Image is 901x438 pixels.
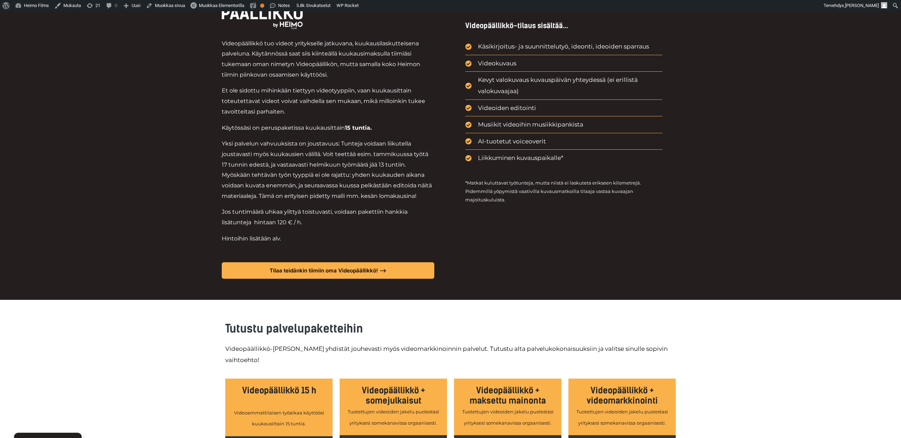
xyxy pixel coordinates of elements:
[465,179,662,204] p: *Matkat kuluttavat työtunteja, mutta niistä ei laskuteta erikseen kilometrejä. Pidemmillä yöpymis...
[345,124,372,131] strong: 15 tuntia.
[454,386,561,406] h3: Videopäällikkö + maksettu mainonta
[476,41,649,52] span: Käsikirjoitus- ja suunnittelutyö, ideonti, ideoiden sparraus
[568,386,676,406] h3: Videopäällikkö + videomarkkinointi
[199,3,244,8] span: Muokkaa Elementorilla
[225,386,333,396] h3: Videopäällikkö 15 h
[476,58,516,69] span: Videokuvaus
[340,386,447,406] h3: Videopäällikkö + somejulkaisut
[476,119,583,130] span: Musiikit videoihin musiikkipankista
[845,3,879,8] span: [PERSON_NAME]
[222,85,434,117] p: Et ole sidottu mihinkään tiettyyn videotyyppiin, vaan kuukausittain toteutettavat videot voivat v...
[222,38,434,80] p: Videopäällikkö tuo videot yritykselle jatkuvana, kuukausilaskutteisena palveluna. Käytännössä saa...
[233,268,423,273] span: Tilaa teidänkin tiimiin oma Videopäällikkö! –>
[462,409,554,426] span: Tuotettujen videoiden jakelu puolestasi yrityksesi somekanavissa orgaanisesti.
[222,207,434,227] p: Jos tuntimäärä uhkaa ylittyä toistuvasti, voidaan pakettiin hankkia lisätunteja hintaan 120 € / h.
[476,136,546,147] span: AI-tuotetut voiceoverit
[348,409,439,426] span: Tuotettujen videoiden jakelu puolestasi yrityksesi somekanavissa orgaanisesti.
[576,409,668,426] span: Tuotettujen videoiden jakelu puolestasi yrityksesi somekanavissa orgaanisesti.
[465,22,662,29] p: Videopäällikkö-tilaus sisältää...
[234,410,324,427] span: Videoammattilaisen työaikaa käyttöösi kuukausittain 15 tuntia.
[222,123,434,133] p: Käytössäsi on peruspaketissa kuukausittain
[225,343,676,366] p: Videopäällikkö-[PERSON_NAME] yhdistät jouhevasti myös videomarkkinoinnin palvelut. Tutustu alta p...
[476,103,536,114] span: Videoiden editointi
[476,75,662,97] span: Kevyt valokuvaus kuvauspäivän yhteydessä (ei erillistä valokuvaajaa)
[222,262,434,279] a: Tilaa teidänkin tiimiin oma Videopäällikkö! –>
[222,139,434,201] p: Yksi palvelun vahvuuksista on joustavuus: Tunteja voidaan liikutella joustavasti myös kuukausien ...
[260,4,264,8] div: OK
[225,321,676,337] h3: Tutustu palvelupaketteihin
[476,153,563,164] span: Liikkuminen kuvauspaikalle*
[222,233,434,244] p: Hintoihin lisätään alv.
